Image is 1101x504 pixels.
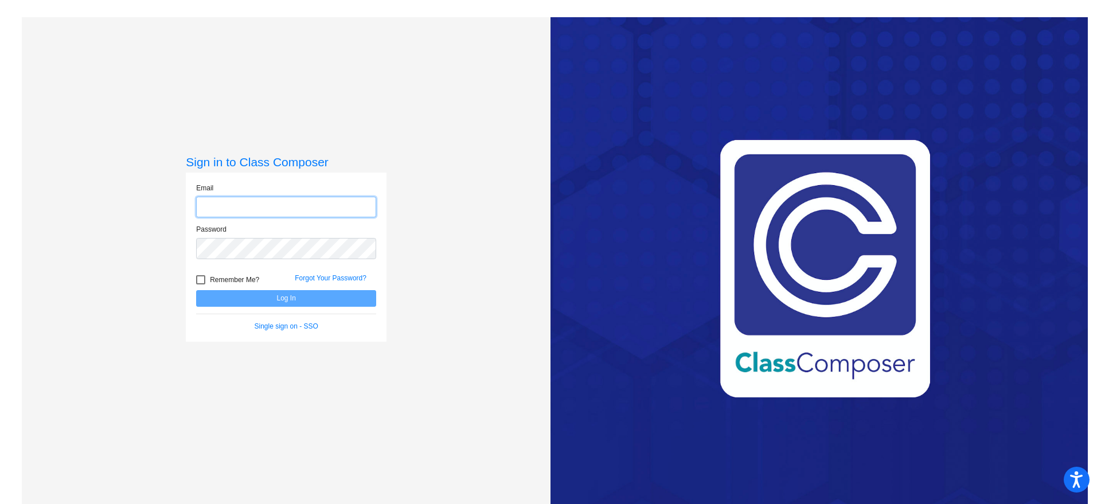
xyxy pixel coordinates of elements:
[196,290,376,307] button: Log In
[210,273,259,287] span: Remember Me?
[295,274,366,282] a: Forgot Your Password?
[186,155,386,169] h3: Sign in to Class Composer
[196,224,227,235] label: Password
[196,183,213,193] label: Email
[255,322,318,330] a: Single sign on - SSO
